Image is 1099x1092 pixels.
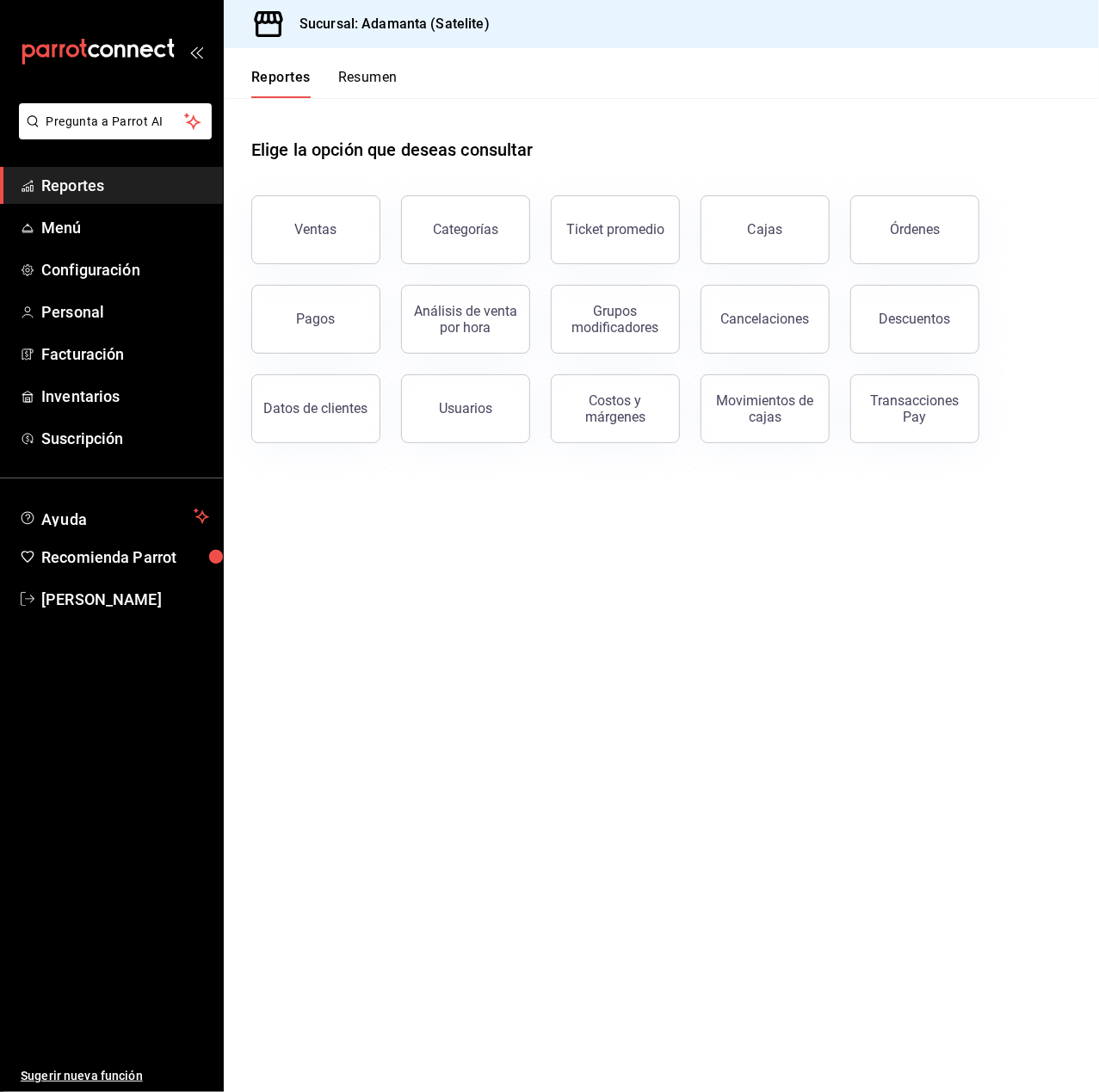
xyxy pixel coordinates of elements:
span: Personal [41,300,209,324]
button: Costos y márgenes [551,374,680,443]
div: Descuentos [880,311,951,327]
button: Pagos [251,285,380,354]
button: open_drawer_menu [189,45,203,59]
button: Resumen [338,69,398,98]
span: Ayuda [41,506,187,527]
button: Cancelaciones [701,285,830,354]
button: Transacciones Pay [850,374,979,443]
span: Reportes [41,174,209,197]
button: Descuentos [850,285,979,354]
button: Órdenes [850,195,979,264]
button: Análisis de venta por hora [401,285,530,354]
div: navigation tabs [251,69,398,98]
span: [PERSON_NAME] [41,588,209,611]
button: Movimientos de cajas [701,374,830,443]
div: Usuarios [439,400,492,416]
span: Pregunta a Parrot AI [46,113,185,131]
div: Grupos modificadores [562,303,669,336]
h1: Elige la opción que deseas consultar [251,137,534,163]
span: Facturación [41,342,209,366]
div: Ventas [295,221,337,238]
button: Reportes [251,69,311,98]
span: Recomienda Parrot [41,546,209,569]
button: Ticket promedio [551,195,680,264]
button: Datos de clientes [251,374,380,443]
button: Ventas [251,195,380,264]
div: Movimientos de cajas [712,392,818,425]
div: Cajas [748,219,783,240]
span: Configuración [41,258,209,281]
div: Cancelaciones [721,311,810,327]
button: Usuarios [401,374,530,443]
div: Datos de clientes [264,400,368,416]
div: Ticket promedio [566,221,664,238]
span: Suscripción [41,427,209,450]
div: Órdenes [890,221,940,238]
span: Inventarios [41,385,209,408]
a: Pregunta a Parrot AI [12,125,212,143]
button: Pregunta a Parrot AI [19,103,212,139]
div: Análisis de venta por hora [412,303,519,336]
div: Categorías [433,221,498,238]
a: Cajas [701,195,830,264]
span: Sugerir nueva función [21,1067,209,1085]
div: Costos y márgenes [562,392,669,425]
span: Menú [41,216,209,239]
div: Pagos [297,311,336,327]
button: Categorías [401,195,530,264]
h3: Sucursal: Adamanta (Satelite) [286,14,490,34]
div: Transacciones Pay [861,392,968,425]
button: Grupos modificadores [551,285,680,354]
